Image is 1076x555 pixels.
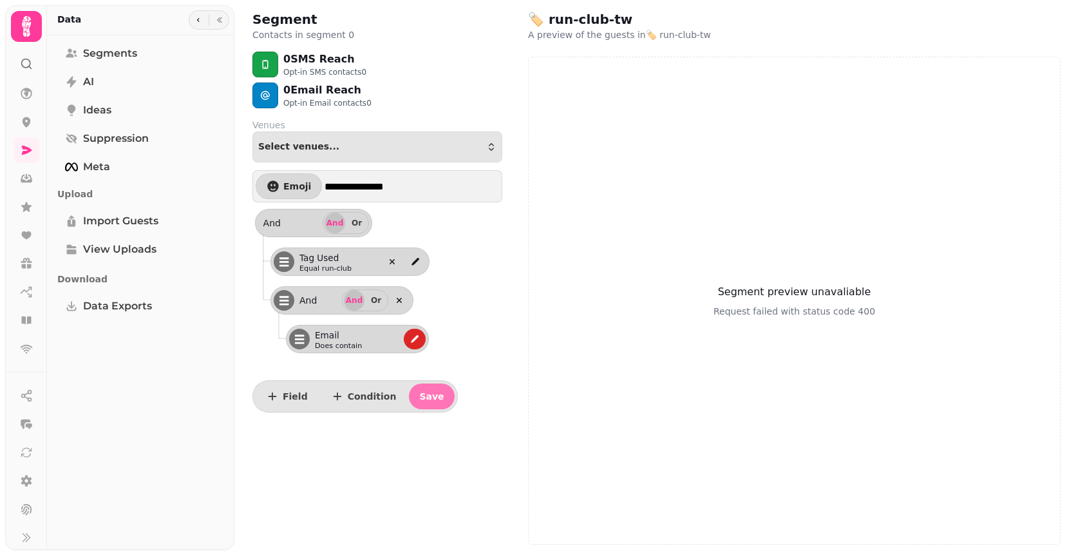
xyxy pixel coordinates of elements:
button: Select venues... [252,131,502,162]
a: Data Exports [57,293,224,319]
span: Or [352,219,362,227]
span: Or [371,297,381,304]
span: Import Guests [83,213,158,229]
span: Segments [83,46,137,61]
span: Email [315,329,392,342]
label: Venues [252,119,502,131]
span: Emoji [283,182,311,191]
button: Or [346,213,367,233]
a: Suppression [57,126,224,151]
a: View Uploads [57,237,224,262]
span: Ideas [83,102,111,118]
span: And [349,297,359,304]
button: edit [404,251,426,272]
button: remove [381,251,403,273]
span: Condition [348,392,397,401]
a: Import Guests [57,208,224,234]
a: Ideas [57,97,224,123]
span: and [263,217,281,230]
h2: Segment [252,10,354,28]
p: Download [57,268,224,291]
span: Data Exports [83,298,152,314]
h2: Data [57,13,81,26]
p: 0 Email Reach [283,83,372,98]
span: View Uploads [83,242,156,257]
p: Upload [57,182,224,206]
button: Emoji [256,173,322,199]
h2: 🏷️ run-club-tw [528,10,775,28]
button: Or [366,290,386,311]
button: Condition [321,384,407,409]
button: And [344,290,364,311]
p: 0 SMS Reach [283,52,366,67]
p: Segment preview unavaliable [718,284,871,300]
p: Opt-in Email contacts 0 [283,98,372,108]
span: Suppression [83,131,149,146]
span: Field [283,392,308,401]
p: A preview of the guests in 🏷️ run-club-tw [528,28,858,41]
button: edit [404,329,426,349]
a: Meta [57,154,224,180]
span: Select venues... [258,142,339,152]
p: Contacts in segment 0 [252,28,354,41]
p: Request failed with status code 400 [713,305,875,318]
span: AI [83,74,94,90]
span: Tag used [299,251,377,264]
span: Equal run-club [299,265,377,272]
button: Field [256,384,318,409]
a: Segments [57,41,224,66]
button: And [325,213,345,233]
span: Meta [83,159,110,175]
span: Does contain [315,342,392,349]
nav: Tabs [47,35,234,550]
p: Opt-in SMS contacts 0 [283,67,366,77]
span: and [299,294,317,307]
span: Save [419,392,444,401]
button: remove [388,289,410,311]
a: AI [57,69,224,95]
button: Save [409,384,454,409]
span: And [330,219,340,227]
